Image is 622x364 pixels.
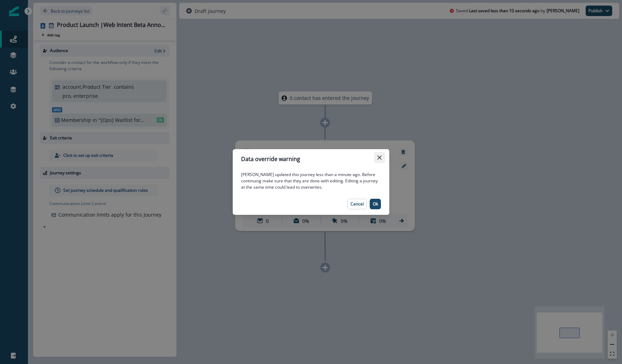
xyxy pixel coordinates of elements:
[373,202,378,206] p: Ok
[374,152,385,163] button: Close
[241,172,381,190] p: [PERSON_NAME] updated this journey less than a minute ago. Before continuing make sure that they ...
[370,199,381,209] button: Ok
[350,202,364,206] p: Cancel
[241,155,300,163] p: Data override warning
[347,199,367,209] button: Cancel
